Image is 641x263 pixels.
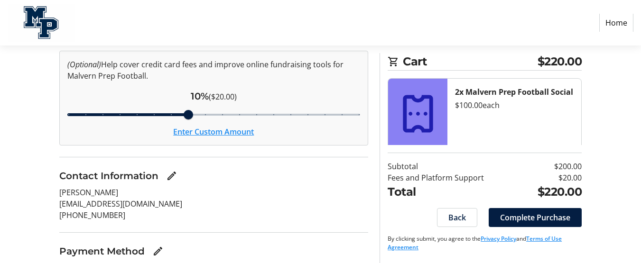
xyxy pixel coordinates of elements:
a: Home [599,14,633,32]
span: Complete Purchase [500,212,570,223]
p: [PHONE_NUMBER] [59,209,369,221]
p: [EMAIL_ADDRESS][DOMAIN_NAME] [59,198,369,209]
em: (Optional) [67,59,101,70]
img: Malvern Prep Football's Logo [8,4,75,42]
div: ($20.00) [67,89,361,103]
button: Back [437,208,477,227]
td: Fees and Platform Support [388,172,520,183]
button: Edit Payment Method [149,242,167,261]
span: 10% [191,91,209,102]
span: Back [448,212,466,223]
a: Terms of Use Agreement [388,235,562,251]
button: Complete Purchase [489,208,582,227]
span: $220.00 [538,53,582,70]
button: Edit Contact Information [162,166,181,185]
a: Privacy Policy [481,235,516,243]
td: $200.00 [520,161,582,172]
p: By clicking submit, you agree to the and [388,235,582,252]
td: $220.00 [520,183,582,200]
td: Subtotal [388,161,520,172]
h3: Payment Method [59,244,145,258]
div: $100.00 each [455,100,574,111]
td: Total [388,183,520,200]
p: Help cover credit card fees and improve online fundraising tools for Malvern Prep Football. [67,59,361,82]
td: $20.00 [520,172,582,183]
p: [PERSON_NAME] [59,187,369,198]
h3: Contact Information [59,169,158,183]
span: Cart [403,53,538,70]
strong: 2x Malvern Prep Football Social [455,87,573,97]
button: Enter Custom Amount [173,126,254,137]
